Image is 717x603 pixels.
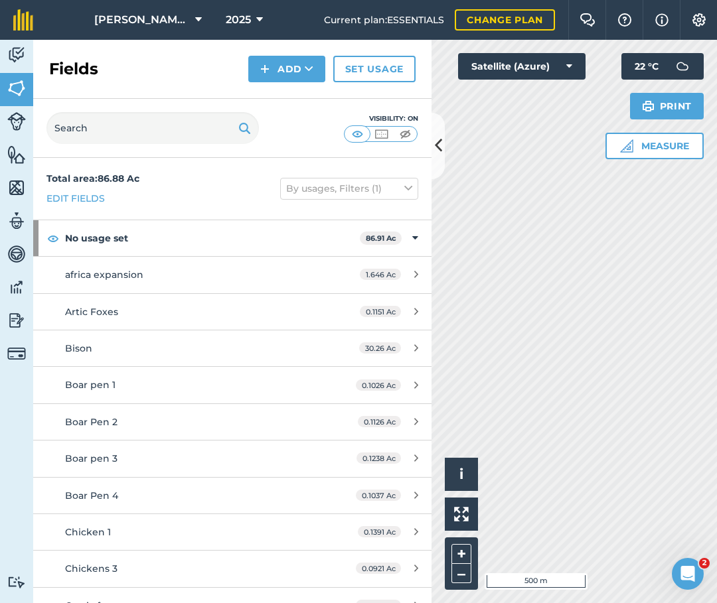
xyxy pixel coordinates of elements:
span: Artic Foxes [65,306,118,318]
button: Add [248,56,325,82]
img: Ruler icon [620,139,633,153]
button: By usages, Filters (1) [280,178,418,199]
span: africa expansion [65,269,143,281]
span: 0.1126 Ac [358,416,401,427]
img: svg+xml;base64,PD94bWwgdmVyc2lvbj0iMS4wIiBlbmNvZGluZz0idXRmLTgiPz4KPCEtLSBHZW5lcmF0b3I6IEFkb2JlIE... [7,310,26,330]
div: No usage set86.91 Ac [33,220,432,256]
img: svg+xml;base64,PHN2ZyB4bWxucz0iaHR0cDovL3d3dy53My5vcmcvMjAwMC9zdmciIHdpZHRoPSI1MCIgaGVpZ2h0PSI0MC... [397,127,414,141]
strong: No usage set [65,220,360,256]
strong: 86.91 Ac [366,234,396,243]
input: Search [46,112,259,144]
a: Boar Pen 20.1126 Ac [33,404,432,440]
button: + [451,544,471,564]
button: i [445,458,478,491]
img: svg+xml;base64,PHN2ZyB4bWxucz0iaHR0cDovL3d3dy53My5vcmcvMjAwMC9zdmciIHdpZHRoPSIxOSIgaGVpZ2h0PSIyNC... [238,120,251,136]
img: svg+xml;base64,PHN2ZyB4bWxucz0iaHR0cDovL3d3dy53My5vcmcvMjAwMC9zdmciIHdpZHRoPSI1MCIgaGVpZ2h0PSI0MC... [373,127,390,141]
span: 0.1151 Ac [360,306,401,317]
a: Artic Foxes0.1151 Ac [33,294,432,330]
a: Change plan [455,9,555,31]
img: svg+xml;base64,PD94bWwgdmVyc2lvbj0iMS4wIiBlbmNvZGluZz0idXRmLTgiPz4KPCEtLSBHZW5lcmF0b3I6IEFkb2JlIE... [7,244,26,264]
span: 0.1026 Ac [356,379,401,391]
img: svg+xml;base64,PD94bWwgdmVyc2lvbj0iMS4wIiBlbmNvZGluZz0idXRmLTgiPz4KPCEtLSBHZW5lcmF0b3I6IEFkb2JlIE... [7,576,26,588]
span: Chicken 1 [65,526,111,538]
img: svg+xml;base64,PHN2ZyB4bWxucz0iaHR0cDovL3d3dy53My5vcmcvMjAwMC9zdmciIHdpZHRoPSI1NiIgaGVpZ2h0PSI2MC... [7,145,26,165]
a: Bison30.26 Ac [33,330,432,366]
h2: Fields [49,58,98,80]
span: 2 [699,558,710,569]
span: Boar pen 1 [65,379,116,391]
img: svg+xml;base64,PD94bWwgdmVyc2lvbj0iMS4wIiBlbmNvZGluZz0idXRmLTgiPz4KPCEtLSBHZW5lcmF0b3I6IEFkb2JlIE... [7,211,26,231]
span: Current plan : ESSENTIALS [324,13,444,27]
button: – [451,564,471,583]
img: svg+xml;base64,PD94bWwgdmVyc2lvbj0iMS4wIiBlbmNvZGluZz0idXRmLTgiPz4KPCEtLSBHZW5lcmF0b3I6IEFkb2JlIE... [7,344,26,363]
span: Chickens 3 [65,563,118,574]
img: svg+xml;base64,PHN2ZyB4bWxucz0iaHR0cDovL3d3dy53My5vcmcvMjAwMC9zdmciIHdpZHRoPSIxOCIgaGVpZ2h0PSIyNC... [47,230,59,246]
span: 2025 [226,12,251,28]
a: Boar pen 30.1238 Ac [33,440,432,476]
button: Print [630,93,704,119]
span: i [459,466,463,482]
img: A cog icon [691,13,707,27]
span: 30.26 Ac [359,342,401,354]
span: 22 ° C [635,53,659,80]
img: Four arrows, one pointing top left, one top right, one bottom right and the last bottom left [454,507,469,521]
a: Set usage [333,56,416,82]
button: Measure [605,133,704,159]
span: [PERSON_NAME]'s Farm [94,12,190,28]
img: Two speech bubbles overlapping with the left bubble in the forefront [580,13,596,27]
img: svg+xml;base64,PHN2ZyB4bWxucz0iaHR0cDovL3d3dy53My5vcmcvMjAwMC9zdmciIHdpZHRoPSIxNCIgaGVpZ2h0PSIyNC... [260,61,270,77]
img: svg+xml;base64,PD94bWwgdmVyc2lvbj0iMS4wIiBlbmNvZGluZz0idXRmLTgiPz4KPCEtLSBHZW5lcmF0b3I6IEFkb2JlIE... [7,277,26,297]
a: Boar Pen 40.1037 Ac [33,478,432,513]
iframe: Intercom live chat [672,558,704,590]
img: svg+xml;base64,PD94bWwgdmVyc2lvbj0iMS4wIiBlbmNvZGluZz0idXRmLTgiPz4KPCEtLSBHZW5lcmF0b3I6IEFkb2JlIE... [7,45,26,65]
a: Chicken 10.1391 Ac [33,514,432,550]
a: africa expansion1.646 Ac [33,257,432,293]
img: svg+xml;base64,PHN2ZyB4bWxucz0iaHR0cDovL3d3dy53My5vcmcvMjAwMC9zdmciIHdpZHRoPSIxNyIgaGVpZ2h0PSIxNy... [655,12,669,28]
img: A question mark icon [617,13,633,27]
button: Satellite (Azure) [458,53,586,80]
a: Boar pen 10.1026 Ac [33,367,432,403]
img: svg+xml;base64,PHN2ZyB4bWxucz0iaHR0cDovL3d3dy53My5vcmcvMjAwMC9zdmciIHdpZHRoPSI1NiIgaGVpZ2h0PSI2MC... [7,78,26,98]
span: Boar Pen 2 [65,416,118,428]
button: 22 °C [621,53,704,80]
a: Chickens 30.0921 Ac [33,551,432,586]
span: Boar pen 3 [65,452,118,464]
span: 1.646 Ac [360,269,401,280]
img: svg+xml;base64,PD94bWwgdmVyc2lvbj0iMS4wIiBlbmNvZGluZz0idXRmLTgiPz4KPCEtLSBHZW5lcmF0b3I6IEFkb2JlIE... [7,112,26,131]
img: fieldmargin Logo [13,9,33,31]
img: svg+xml;base64,PHN2ZyB4bWxucz0iaHR0cDovL3d3dy53My5vcmcvMjAwMC9zdmciIHdpZHRoPSI1NiIgaGVpZ2h0PSI2MC... [7,178,26,198]
img: svg+xml;base64,PHN2ZyB4bWxucz0iaHR0cDovL3d3dy53My5vcmcvMjAwMC9zdmciIHdpZHRoPSIxOSIgaGVpZ2h0PSIyNC... [642,98,655,114]
img: svg+xml;base64,PD94bWwgdmVyc2lvbj0iMS4wIiBlbmNvZGluZz0idXRmLTgiPz4KPCEtLSBHZW5lcmF0b3I6IEFkb2JlIE... [669,53,696,80]
img: svg+xml;base64,PHN2ZyB4bWxucz0iaHR0cDovL3d3dy53My5vcmcvMjAwMC9zdmciIHdpZHRoPSI1MCIgaGVpZ2h0PSI0MC... [349,127,366,141]
strong: Total area : 86.88 Ac [46,172,139,184]
span: 0.1238 Ac [357,452,401,464]
span: 0.0921 Ac [356,563,401,574]
span: Bison [65,342,92,354]
span: 0.1391 Ac [358,526,401,537]
span: Boar Pen 4 [65,490,118,502]
a: Edit fields [46,191,105,206]
div: Visibility: On [344,113,418,124]
span: 0.1037 Ac [356,490,401,501]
